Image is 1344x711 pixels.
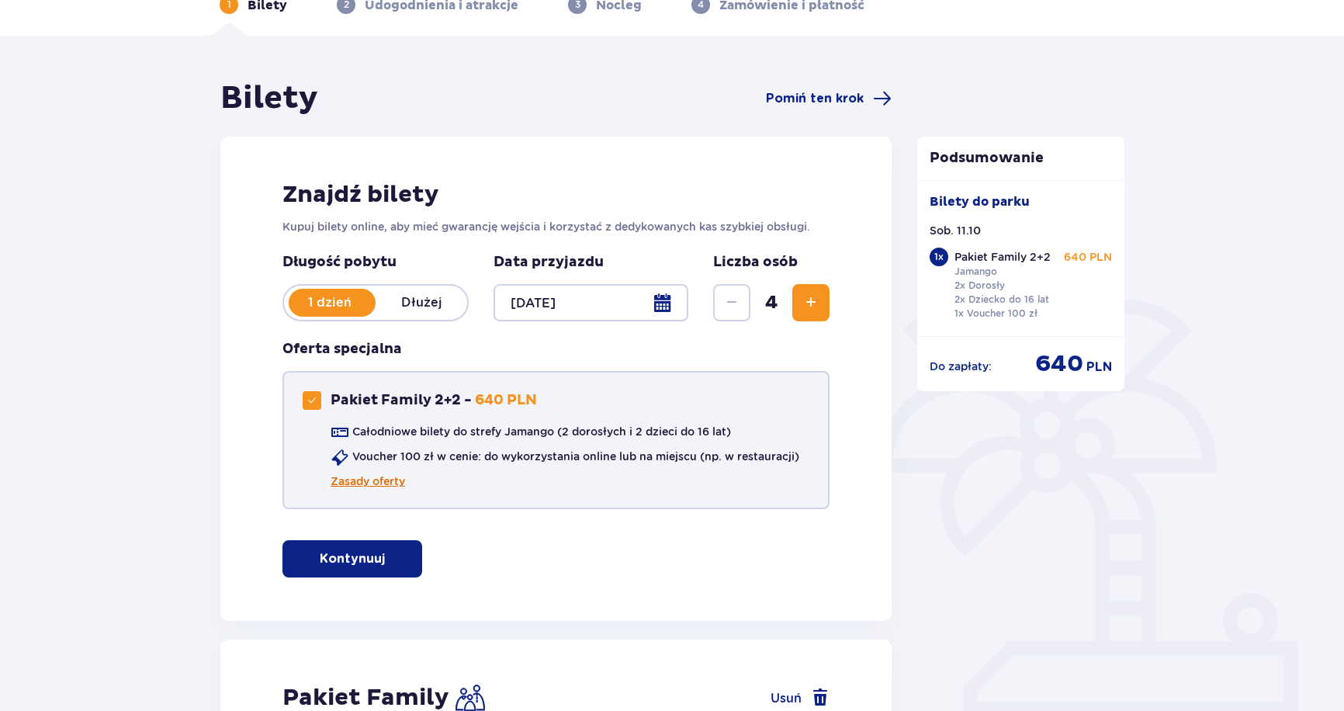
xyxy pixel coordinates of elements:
[282,180,830,210] h2: Znajdź bilety
[713,284,750,321] button: Zmniejsz
[320,550,385,567] p: Kontynuuj
[282,253,469,272] p: Długość pobytu
[1086,359,1112,376] span: PLN
[930,359,992,374] p: Do zapłaty :
[930,223,981,238] p: Sob. 11.10
[930,248,948,266] div: 1 x
[331,391,472,410] p: Pakiet Family 2+2 -
[771,688,830,707] button: Usuń
[766,90,864,107] span: Pomiń ten krok
[352,424,731,439] p: Całodniowe bilety do strefy Jamango (2 dorosłych i 2 dzieci do 16 lat)
[331,473,405,489] a: Zasady oferty
[376,294,467,311] p: Dłużej
[220,79,318,118] h1: Bilety
[713,253,798,272] p: Liczba osób
[352,449,799,464] p: Voucher 100 zł w cenie: do wykorzystania online lub na miejscu (np. w restauracji)
[766,89,892,108] a: Pomiń ten krok
[1064,249,1112,265] p: 640 PLN
[284,294,376,311] p: 1 dzień
[792,284,830,321] button: Zwiększ
[954,279,1049,321] p: 2x Dorosły 2x Dziecko do 16 lat 1x Voucher 100 zł
[475,391,537,410] p: 640 PLN
[954,249,1051,265] p: Pakiet Family 2+2
[282,340,402,359] h3: Oferta specjalna
[753,291,789,314] span: 4
[282,219,830,234] p: Kupuj bilety online, aby mieć gwarancję wejścia i korzystać z dedykowanych kas szybkiej obsługi.
[954,265,997,279] p: Jamango
[494,253,604,272] p: Data przyjazdu
[930,193,1030,210] p: Bilety do parku
[1035,349,1083,379] span: 640
[917,149,1125,168] p: Podsumowanie
[282,540,422,577] button: Kontynuuj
